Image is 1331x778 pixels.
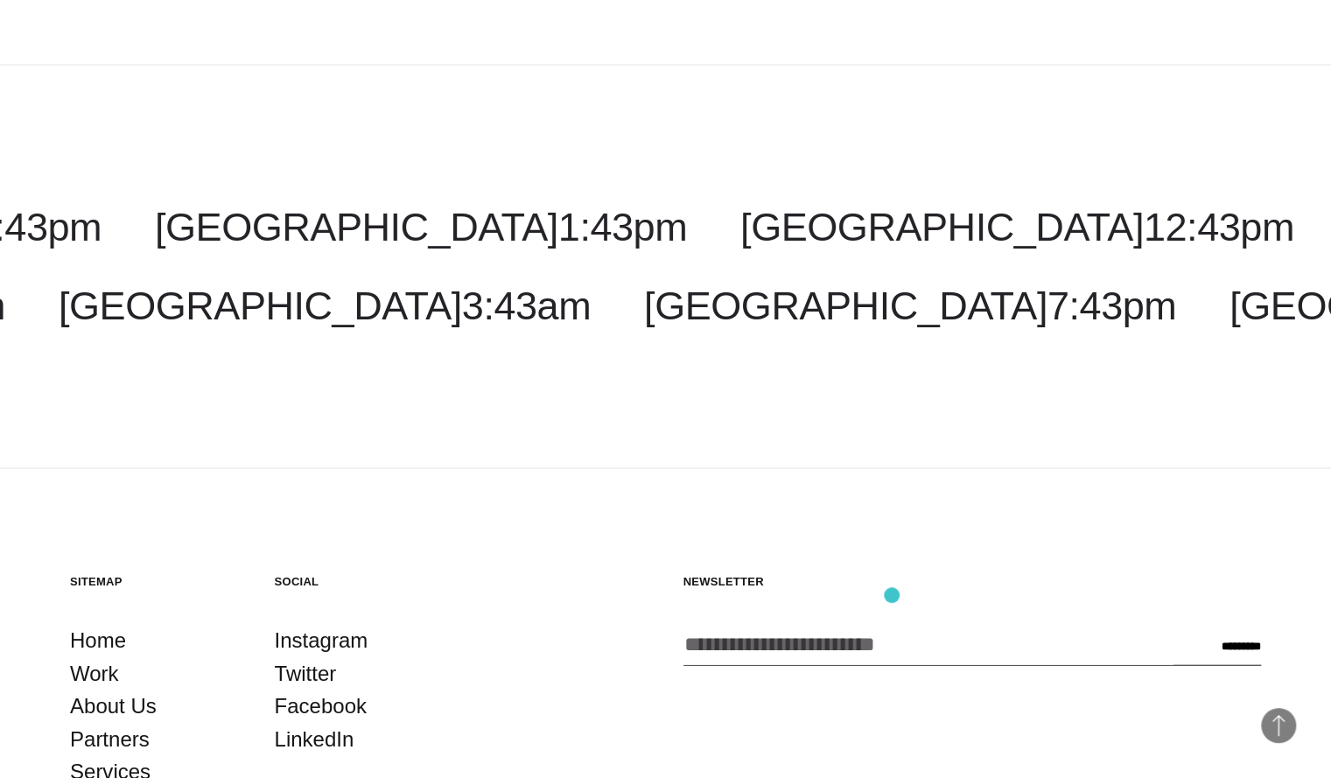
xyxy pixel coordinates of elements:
[70,690,157,723] a: About Us
[70,574,240,589] h5: Sitemap
[70,657,119,690] a: Work
[70,723,150,756] a: Partners
[155,205,687,249] a: [GEOGRAPHIC_DATA]1:43pm
[558,205,687,249] span: 1:43pm
[1261,708,1296,743] button: Back to Top
[644,284,1176,328] a: [GEOGRAPHIC_DATA]7:43pm
[683,574,1262,589] h5: Newsletter
[275,574,445,589] h5: Social
[275,723,354,756] a: LinkedIn
[740,205,1294,249] a: [GEOGRAPHIC_DATA]12:43pm
[1047,284,1176,328] span: 7:43pm
[462,284,591,328] span: 3:43am
[275,657,337,690] a: Twitter
[59,284,591,328] a: [GEOGRAPHIC_DATA]3:43am
[70,624,126,657] a: Home
[275,690,367,723] a: Facebook
[1144,205,1294,249] span: 12:43pm
[275,624,368,657] a: Instagram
